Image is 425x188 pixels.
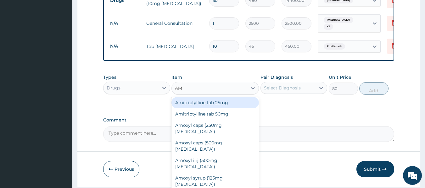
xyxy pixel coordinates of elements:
[103,161,139,177] button: Previous
[171,97,259,108] div: Amitriptylline tab 25mg
[171,74,182,80] label: Item
[329,74,351,80] label: Unit Price
[103,75,116,80] label: Types
[143,40,206,53] td: Tab [MEDICAL_DATA]
[103,117,394,123] label: Comment
[356,161,394,177] button: Submit
[359,82,389,95] button: Add
[324,24,333,30] span: + 2
[107,18,143,29] td: N/A
[171,108,259,120] div: Amitriptylline tab 50mg
[36,55,87,118] span: We're online!
[171,155,259,172] div: Amoxyl inj (500mg [MEDICAL_DATA])
[260,74,293,80] label: Pair Diagnosis
[103,3,118,18] div: Minimize live chat window
[171,137,259,155] div: Amoxyl caps (500mg [MEDICAL_DATA])
[12,31,25,47] img: d_794563401_company_1708531726252_794563401
[107,40,143,52] td: N/A
[3,123,120,145] textarea: Type your message and hit 'Enter'
[33,35,106,43] div: Chat with us now
[324,43,345,50] span: Pruritic rash
[171,120,259,137] div: Amoxyl caps (250mg [MEDICAL_DATA])
[324,17,353,23] span: [MEDICAL_DATA]
[107,85,120,91] div: Drugs
[264,85,301,91] div: Select Diagnosis
[143,17,206,30] td: General Consultation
